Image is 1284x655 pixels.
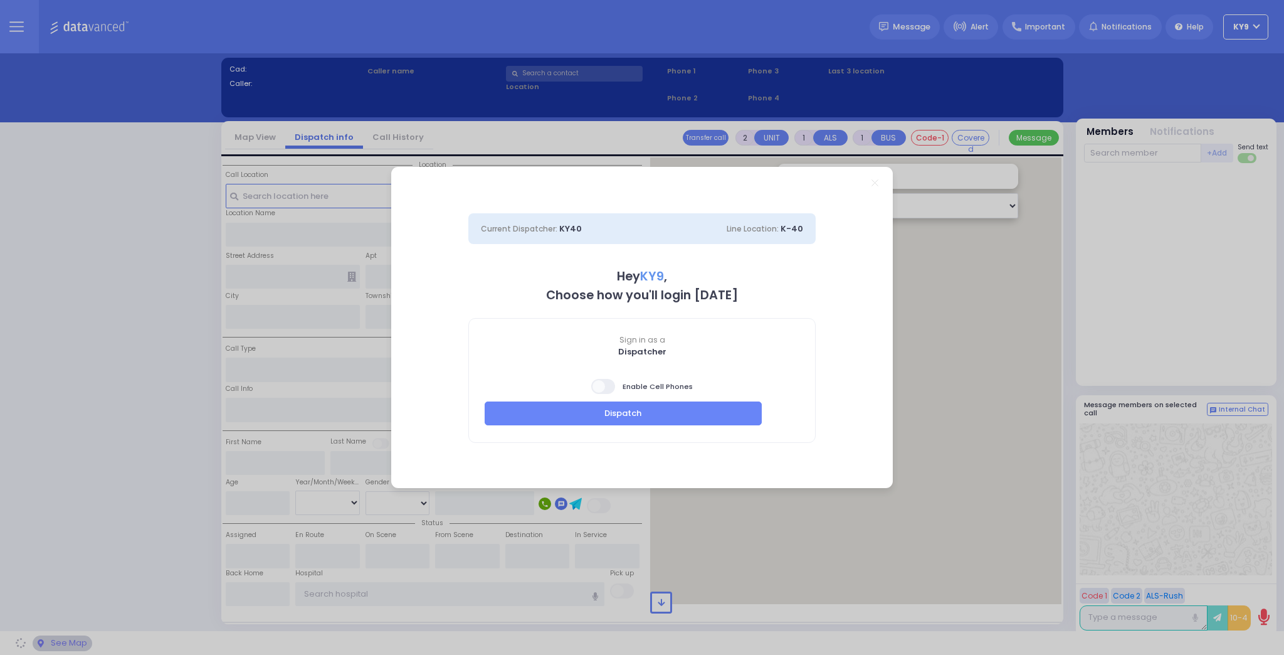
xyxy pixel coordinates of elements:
span: K-40 [781,223,803,235]
b: Choose how you'll login [DATE] [546,287,738,304]
button: Dispatch [485,402,762,425]
span: Sign in as a [469,334,815,346]
span: Current Dispatcher: [481,223,557,234]
span: Line Location: [727,223,779,234]
b: Dispatcher [618,346,666,358]
a: Close [871,179,878,186]
span: KY40 [559,223,582,235]
b: Hey , [617,268,667,285]
span: KY9 [640,268,664,285]
span: Enable Cell Phones [591,378,693,395]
